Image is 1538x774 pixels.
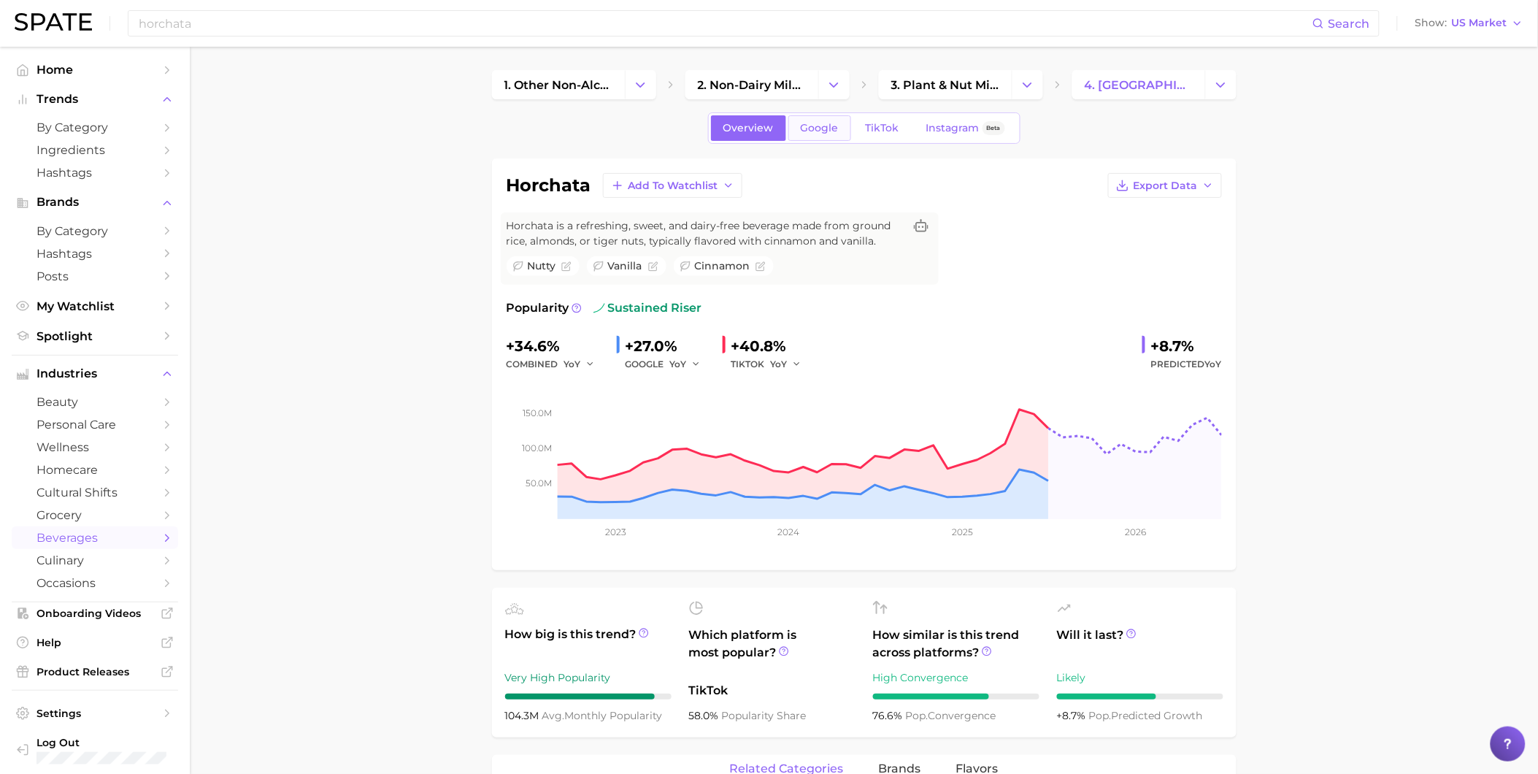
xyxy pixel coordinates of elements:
abbr: average [542,709,565,722]
span: Trends [36,93,153,106]
button: Industries [12,363,178,385]
div: Very High Popularity [505,669,672,686]
abbr: popularity index [1089,709,1112,722]
a: beverages [12,526,178,549]
a: grocery [12,504,178,526]
button: Flag as miscategorized or irrelevant [561,261,572,272]
button: Change Category [625,70,656,99]
tspan: 2026 [1125,526,1146,537]
button: Brands [12,191,178,213]
button: YoY [771,356,802,373]
span: Search [1329,17,1370,31]
div: High Convergence [873,669,1039,686]
a: homecare [12,459,178,481]
span: Horchata is a refreshing, sweet, and dairy-free beverage made from ground rice, almonds, or tiger... [507,218,904,249]
span: Google [801,122,839,134]
a: 3. plant & nut milk beverages [879,70,1012,99]
span: Spotlight [36,329,153,343]
button: Flag as miscategorized or irrelevant [648,261,658,272]
span: Beta [987,122,1001,134]
span: Settings [36,707,153,720]
tspan: 2025 [952,526,973,537]
span: How big is this trend? [505,626,672,662]
span: Will it last? [1057,627,1223,662]
a: Onboarding Videos [12,602,178,624]
button: YoY [564,356,596,373]
span: Help [36,636,153,649]
span: 2. non-dairy milks & beverages [698,78,806,92]
span: 1. other non-alcoholic beverages [504,78,612,92]
input: Search here for a brand, industry, or ingredient [137,11,1312,36]
span: US Market [1452,19,1507,27]
span: Add to Watchlist [628,180,718,192]
span: YoY [771,358,788,370]
span: 58.0% [689,709,722,722]
a: Spotlight [12,325,178,348]
div: +27.0% [626,334,711,358]
img: sustained riser [593,302,605,314]
span: 76.6% [873,709,906,722]
a: 4. [GEOGRAPHIC_DATA] [1072,70,1205,99]
a: personal care [12,413,178,436]
a: occasions [12,572,178,594]
a: culinary [12,549,178,572]
div: +8.7% [1151,334,1222,358]
span: popularity share [722,709,807,722]
span: Which platform is most popular? [689,627,855,675]
span: cultural shifts [36,486,153,499]
button: Change Category [1012,70,1043,99]
div: +34.6% [507,334,605,358]
a: by Category [12,116,178,139]
h1: horchata [507,177,591,194]
span: cinnamon [694,258,750,274]
a: Google [788,115,851,141]
div: 7 / 10 [873,694,1039,700]
a: Log out. Currently logged in with e-mail pcherdchu@takasago.com. [12,732,178,769]
span: grocery [36,508,153,522]
span: Hashtags [36,166,153,180]
div: +40.8% [731,334,812,358]
abbr: popularity index [906,709,928,722]
span: nutty [527,258,555,274]
a: Settings [12,702,178,724]
a: InstagramBeta [914,115,1018,141]
div: TIKTOK [731,356,812,373]
span: sustained riser [593,299,702,317]
tspan: 2024 [777,526,799,537]
button: Flag as miscategorized or irrelevant [755,261,766,272]
button: YoY [670,356,701,373]
span: wellness [36,440,153,454]
a: beauty [12,391,178,413]
a: cultural shifts [12,481,178,504]
span: Overview [723,122,774,134]
span: beauty [36,395,153,409]
span: +8.7% [1057,709,1089,722]
a: My Watchlist [12,295,178,318]
span: Onboarding Videos [36,607,153,620]
a: Ingredients [12,139,178,161]
span: Popularity [507,299,569,317]
div: combined [507,356,605,373]
a: wellness [12,436,178,459]
a: Help [12,632,178,654]
button: Add to Watchlist [603,173,742,198]
span: occasions [36,576,153,590]
span: YoY [564,358,581,370]
span: beverages [36,531,153,545]
img: SPATE [15,13,92,31]
span: culinary [36,553,153,567]
div: 9 / 10 [505,694,672,700]
span: Log Out [36,736,174,749]
span: My Watchlist [36,299,153,313]
span: Ingredients [36,143,153,157]
span: YoY [1205,359,1222,369]
span: by Category [36,120,153,134]
span: convergence [906,709,996,722]
span: Home [36,63,153,77]
span: homecare [36,463,153,477]
button: Trends [12,88,178,110]
span: YoY [670,358,687,370]
span: Predicted [1151,356,1222,373]
span: 4. [GEOGRAPHIC_DATA] [1085,78,1193,92]
button: Change Category [818,70,850,99]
